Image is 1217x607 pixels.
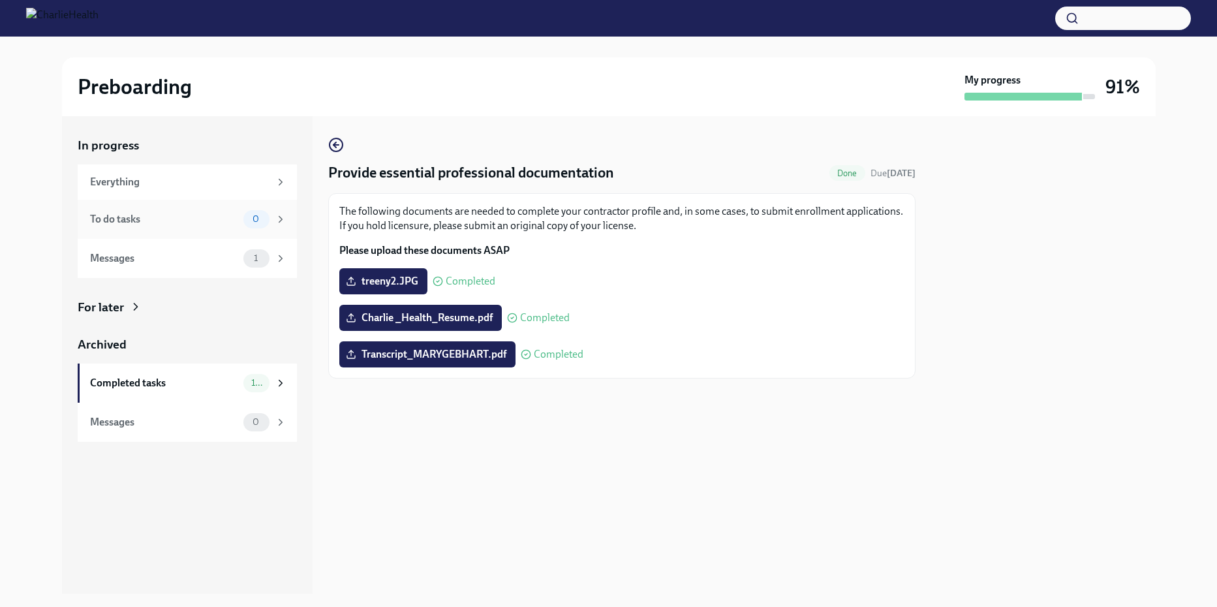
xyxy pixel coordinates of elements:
span: Charlie _Health_Resume.pdf [348,311,493,324]
h4: Provide essential professional documentation [328,163,614,183]
h2: Preboarding [78,74,192,100]
span: 10 [243,378,270,388]
div: For later [78,299,124,316]
h3: 91% [1105,75,1140,99]
a: Everything [78,164,297,200]
label: Transcript_MARYGEBHART.pdf [339,341,516,367]
a: Completed tasks10 [78,364,297,403]
span: 0 [245,214,267,224]
span: Transcript_MARYGEBHART.pdf [348,348,506,361]
div: Completed tasks [90,376,238,390]
span: 0 [245,417,267,427]
div: To do tasks [90,212,238,226]
strong: [DATE] [887,168,916,179]
span: Completed [534,349,583,360]
div: Messages [90,251,238,266]
p: The following documents are needed to complete your contractor profile and, in some cases, to sub... [339,204,904,233]
span: Completed [520,313,570,323]
a: Archived [78,336,297,353]
span: Due [870,168,916,179]
label: Charlie _Health_Resume.pdf [339,305,502,331]
a: Messages1 [78,239,297,278]
strong: Please upload these documents ASAP [339,244,510,257]
span: Completed [446,276,495,287]
a: For later [78,299,297,316]
div: Messages [90,415,238,429]
a: Messages0 [78,403,297,442]
a: In progress [78,137,297,154]
div: Everything [90,175,270,189]
strong: My progress [964,73,1021,87]
span: 1 [246,253,266,263]
img: CharlieHealth [26,8,99,29]
span: Done [829,168,865,178]
a: To do tasks0 [78,200,297,239]
label: treeny2.JPG [339,268,427,294]
span: August 19th, 2025 08:00 [870,167,916,179]
span: treeny2.JPG [348,275,418,288]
